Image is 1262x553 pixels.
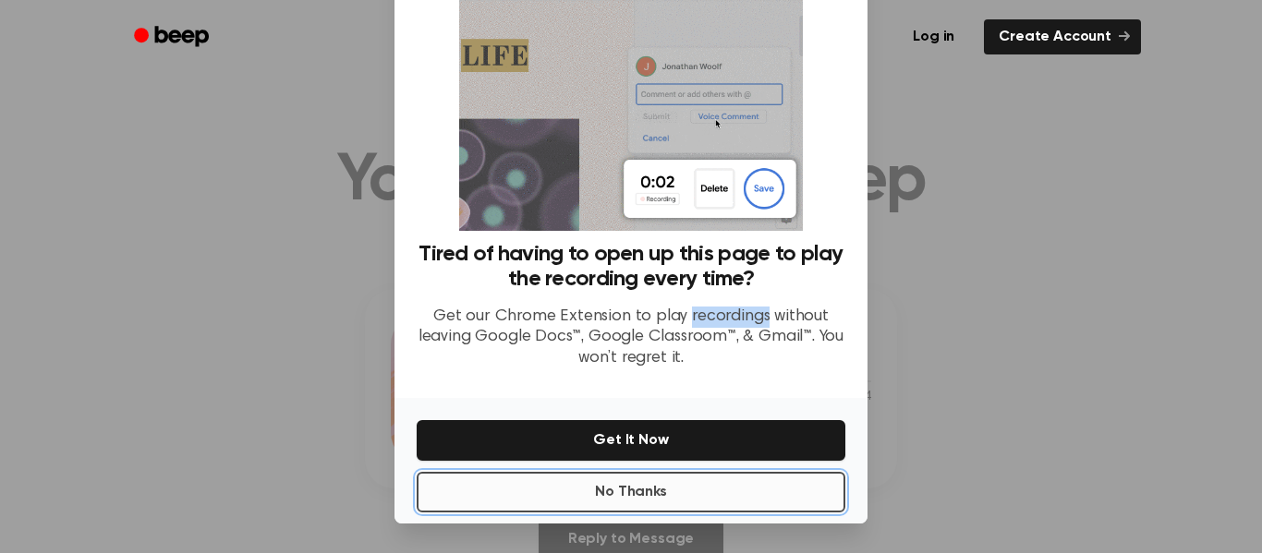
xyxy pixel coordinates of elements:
[417,472,845,512] button: No Thanks
[417,307,845,369] p: Get our Chrome Extension to play recordings without leaving Google Docs™, Google Classroom™, & Gm...
[121,19,225,55] a: Beep
[984,19,1141,54] a: Create Account
[894,16,973,58] a: Log in
[417,420,845,461] button: Get It Now
[417,242,845,292] h3: Tired of having to open up this page to play the recording every time?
